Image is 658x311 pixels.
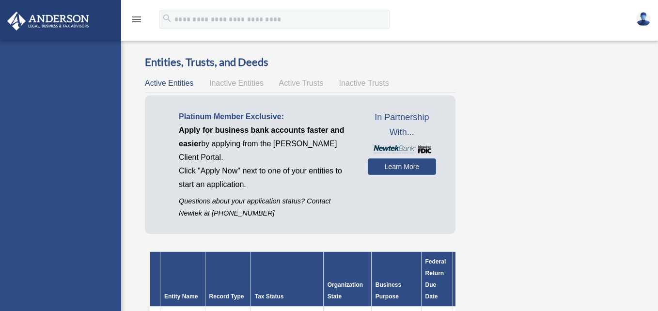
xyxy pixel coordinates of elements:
h3: Entities, Trusts, and Deeds [145,55,455,70]
span: Apply for business bank accounts faster and easier [179,126,344,148]
th: Business Purpose [371,252,421,307]
img: NewtekBankLogoSM.png [373,145,431,154]
span: Inactive Trusts [339,79,389,87]
p: by applying from the [PERSON_NAME] Client Portal. [179,124,353,164]
p: Questions about your application status? Contact Newtek at [PHONE_NUMBER] [179,195,353,219]
span: In Partnership With... [368,110,436,140]
th: Entity Name [160,252,205,307]
th: Organization State [323,252,371,307]
a: Learn More [368,158,436,175]
th: Record Type [205,252,251,307]
img: User Pic [636,12,651,26]
span: Active Trusts [279,79,324,87]
span: Active Entities [145,79,193,87]
th: Federal Return Due Date [421,252,453,307]
span: Inactive Entities [209,79,264,87]
i: search [162,13,172,24]
img: Anderson Advisors Platinum Portal [4,12,92,31]
th: Tax Status [251,252,323,307]
p: Platinum Member Exclusive: [179,110,353,124]
p: Click "Apply Now" next to one of your entities to start an application. [179,164,353,191]
i: menu [131,14,142,25]
a: menu [131,17,142,25]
